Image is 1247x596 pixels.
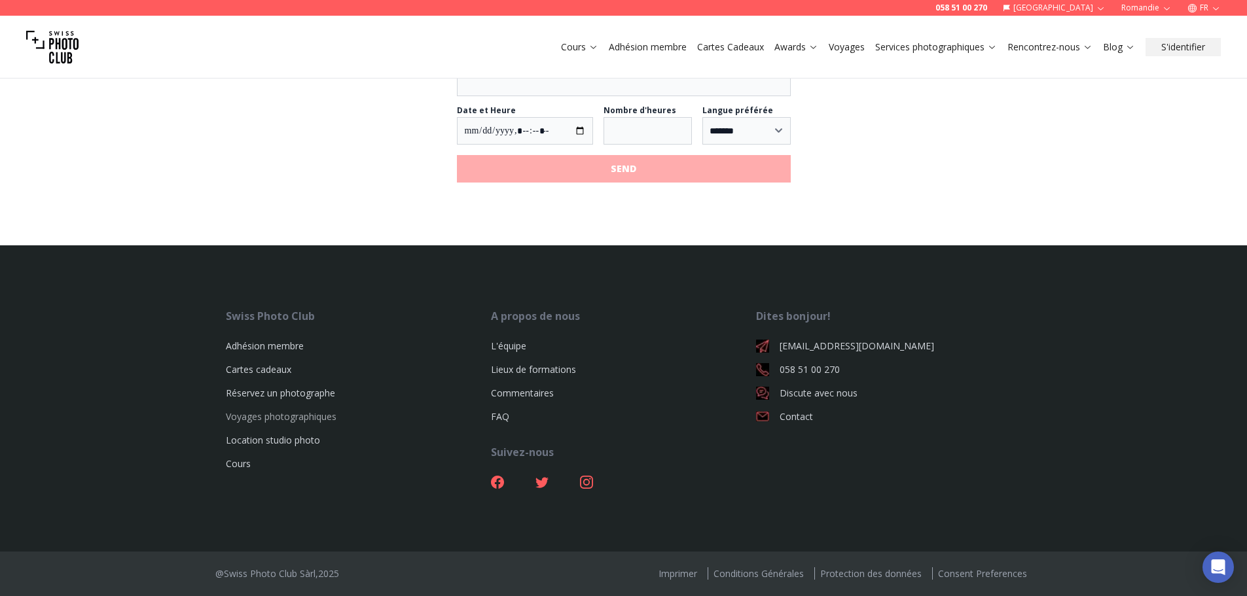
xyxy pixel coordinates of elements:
[774,41,818,54] a: Awards
[870,38,1002,56] button: Services photographiques
[1103,41,1135,54] a: Blog
[226,308,491,324] div: Swiss Photo Club
[26,21,79,73] img: Swiss photo club
[604,38,692,56] button: Adhésion membre
[697,41,764,54] a: Cartes Cadeaux
[457,155,791,183] button: Send
[491,387,554,399] a: Commentaires
[491,308,756,324] div: A propos de nous
[226,434,320,446] a: Location studio photo
[491,363,576,376] a: Lieux de formations
[756,363,1021,376] a: 058 51 00 270
[611,162,636,175] b: Send
[1146,38,1221,56] button: S'identifier
[215,567,339,580] div: @Swiss Photo Club Sàrl, 2025
[226,363,291,376] a: Cartes cadeaux
[829,41,865,54] a: Voyages
[226,457,251,470] a: Cours
[702,105,773,116] label: Langue préférée
[708,567,809,580] a: Conditions Générales
[1098,38,1140,56] button: Blog
[226,387,335,399] a: Réservez un photographe
[814,567,927,580] a: Protection des données
[756,340,1021,353] a: [EMAIL_ADDRESS][DOMAIN_NAME]
[491,410,509,423] a: FAQ
[932,567,1032,580] a: Consent Preferences
[1002,38,1098,56] button: Rencontrez-nous
[653,567,702,580] a: Imprimer
[457,105,516,116] label: Date et Heure
[935,3,987,13] a: 058 51 00 270
[226,340,304,352] a: Adhésion membre
[609,41,687,54] a: Adhésion membre
[692,38,769,56] button: Cartes Cadeaux
[561,41,598,54] a: Cours
[491,340,526,352] a: L'équipe
[756,387,1021,400] a: Discute avec nous
[491,444,756,460] div: Suivez-nous
[1202,552,1234,583] div: Open Intercom Messenger
[604,105,676,116] label: Nombre d'heures
[1007,41,1093,54] a: Rencontrez-nous
[226,410,336,423] a: Voyages photographiques
[756,308,1021,324] div: Dites bonjour!
[875,41,997,54] a: Services photographiques
[769,38,823,56] button: Awards
[823,38,870,56] button: Voyages
[556,38,604,56] button: Cours
[756,410,1021,423] a: Contact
